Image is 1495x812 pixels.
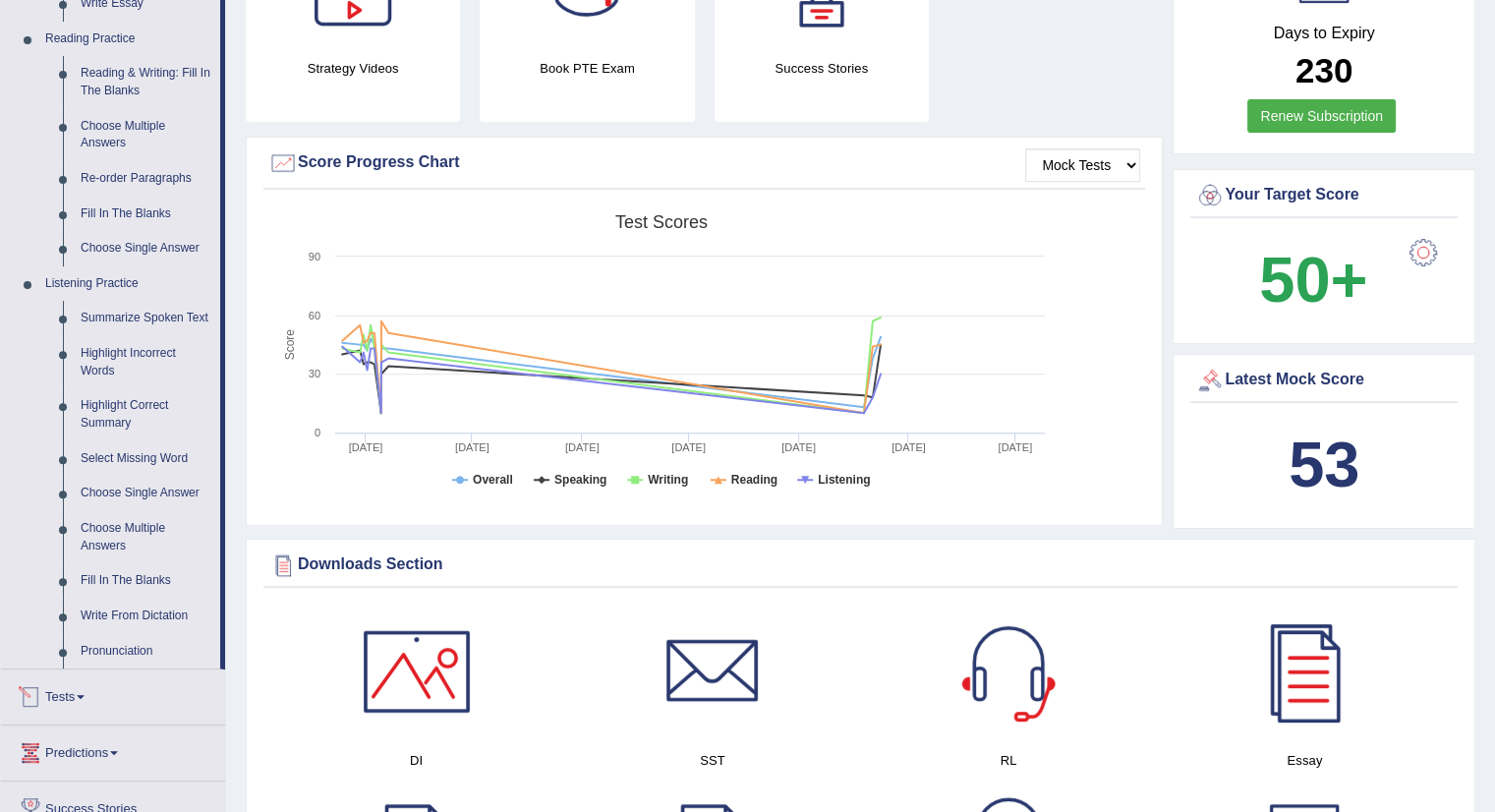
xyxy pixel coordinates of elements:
[72,231,220,266] a: Choose Single Answer
[315,427,320,438] text: 0
[1195,366,1453,395] div: Latest Mock Score
[1295,51,1352,89] b: 230
[473,473,513,487] tspan: Overall
[781,441,816,453] tspan: [DATE]
[349,441,383,453] tspan: [DATE]
[671,441,706,453] tspan: [DATE]
[1195,181,1453,210] div: Your Target Score
[278,750,554,771] h4: DI
[455,441,489,453] tspan: [DATE]
[565,441,600,453] tspan: [DATE]
[268,551,1453,580] div: Downloads Section
[818,473,870,487] tspan: Listening
[1,725,225,775] a: Predictions
[72,441,220,477] a: Select Missing Word
[648,473,688,487] tspan: Writing
[309,310,320,321] text: 60
[72,388,220,440] a: Highlight Correct Summary
[72,563,220,599] a: Fill In The Blanks
[715,58,929,79] h4: Success Stories
[731,473,777,487] tspan: Reading
[36,22,220,57] a: Reading Practice
[891,441,926,453] tspan: [DATE]
[283,329,297,361] tspan: Score
[1167,750,1443,771] h4: Essay
[1,669,225,719] a: Tests
[554,473,606,487] tspan: Speaking
[72,476,220,511] a: Choose Single Answer
[72,511,220,563] a: Choose Multiple Answers
[309,368,320,379] text: 30
[72,56,220,108] a: Reading & Writing: Fill In The Blanks
[72,599,220,634] a: Write From Dictation
[72,336,220,388] a: Highlight Incorrect Words
[36,266,220,302] a: Listening Practice
[480,58,694,79] h4: Book PTE Exam
[246,58,460,79] h4: Strategy Videos
[1247,99,1396,133] a: Renew Subscription
[72,301,220,336] a: Summarize Spoken Text
[309,251,320,262] text: 90
[998,441,1032,453] tspan: [DATE]
[615,212,708,232] tspan: Test scores
[72,634,220,669] a: Pronunciation
[72,197,220,232] a: Fill In The Blanks
[72,161,220,197] a: Re-order Paragraphs
[574,750,850,771] h4: SST
[1259,244,1367,316] b: 50+
[1289,429,1359,500] b: 53
[268,148,1140,178] div: Score Progress Chart
[871,750,1147,771] h4: RL
[72,109,220,161] a: Choose Multiple Answers
[1195,25,1453,42] h4: Days to Expiry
